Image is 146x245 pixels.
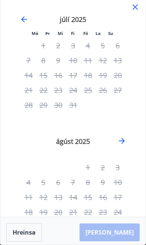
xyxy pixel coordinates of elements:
td: Not available. þriðjudagur, 29. júlí 2025 [36,98,51,113]
small: Fö [83,30,88,36]
td: Not available. fimmtudagur, 31. júlí 2025 [66,98,81,113]
td: Not available. miðvikudagur, 13. ágúst 2025 [51,190,66,205]
td: Not available. þriðjudagur, 5. ágúst 2025 [36,175,51,190]
strong: ágúst 2025 [56,137,90,146]
td: Not available. mánudagur, 14. júlí 2025 [21,68,36,83]
small: Mi [58,30,63,36]
td: Not available. miðvikudagur, 20. ágúst 2025 [51,205,66,220]
td: Not available. laugardagur, 19. júlí 2025 [95,68,110,83]
td: Not available. sunnudagur, 17. ágúst 2025 [110,190,125,205]
small: Fi [71,30,75,36]
td: Not available. miðvikudagur, 30. júlí 2025 [51,98,66,113]
td: Not available. fimmtudagur, 21. ágúst 2025 [66,205,81,220]
td: Not available. miðvikudagur, 6. ágúst 2025 [51,175,66,190]
td: Not available. laugardagur, 12. júlí 2025 [95,53,110,68]
td: Not available. laugardagur, 26. júlí 2025 [95,83,110,98]
td: Not available. þriðjudagur, 22. júlí 2025 [36,83,51,98]
small: Su [108,30,113,36]
td: Not available. þriðjudagur, 12. ágúst 2025 [36,190,51,205]
td: Not available. fimmtudagur, 14. ágúst 2025 [66,190,81,205]
td: Not available. sunnudagur, 20. júlí 2025 [110,68,125,83]
td: Not available. miðvikudagur, 2. júlí 2025 [51,38,66,53]
small: La [95,30,101,36]
td: Not available. mánudagur, 7. júlí 2025 [21,53,36,68]
td: Not available. miðvikudagur, 9. júlí 2025 [51,53,66,68]
td: Not available. sunnudagur, 10. ágúst 2025 [110,175,125,190]
small: Má [32,30,38,36]
td: Not available. sunnudagur, 6. júlí 2025 [110,38,125,53]
td: Not available. fimmtudagur, 10. júlí 2025 [66,53,81,68]
td: Not available. föstudagur, 4. júlí 2025 [81,38,95,53]
td: Not available. laugardagur, 2. ágúst 2025 [95,160,110,175]
td: Not available. sunnudagur, 13. júlí 2025 [110,53,125,68]
td: Not available. föstudagur, 11. júlí 2025 [81,53,95,68]
td: Not available. mánudagur, 4. ágúst 2025 [21,175,36,190]
td: Not available. fimmtudagur, 17. júlí 2025 [66,68,81,83]
td: Not available. föstudagur, 18. júlí 2025 [81,68,95,83]
div: Move forward to switch to the next month. [117,136,126,145]
td: Not available. laugardagur, 5. júlí 2025 [95,38,110,53]
td: Not available. fimmtudagur, 3. júlí 2025 [66,38,81,53]
td: Not available. þriðjudagur, 8. júlí 2025 [36,53,51,68]
button: Hreinsa [6,223,42,242]
strong: júlí 2025 [60,15,86,24]
td: Not available. föstudagur, 22. ágúst 2025 [81,205,95,220]
td: Not available. fimmtudagur, 24. júlí 2025 [66,83,81,98]
td: Not available. mánudagur, 11. ágúst 2025 [21,190,36,205]
td: Not available. fimmtudagur, 7. ágúst 2025 [66,175,81,190]
td: Not available. mánudagur, 18. ágúst 2025 [21,205,36,220]
td: Not available. mánudagur, 21. júlí 2025 [21,83,36,98]
td: Not available. sunnudagur, 24. ágúst 2025 [110,205,125,220]
td: Not available. laugardagur, 23. ágúst 2025 [95,205,110,220]
td: Not available. miðvikudagur, 23. júlí 2025 [51,83,66,98]
td: Not available. sunnudagur, 27. júlí 2025 [110,83,125,98]
td: Not available. föstudagur, 1. ágúst 2025 [81,160,95,175]
td: Not available. mánudagur, 28. júlí 2025 [21,98,36,113]
td: Not available. þriðjudagur, 19. ágúst 2025 [36,205,51,220]
td: Not available. föstudagur, 25. júlí 2025 [81,83,95,98]
td: Not available. miðvikudagur, 16. júlí 2025 [51,68,66,83]
td: Not available. föstudagur, 15. ágúst 2025 [81,190,95,205]
td: Not available. þriðjudagur, 1. júlí 2025 [36,38,51,53]
td: Not available. laugardagur, 9. ágúst 2025 [95,175,110,190]
small: Þr [45,30,50,36]
div: Move backward to switch to the previous month. [20,15,29,24]
td: Not available. þriðjudagur, 15. júlí 2025 [36,68,51,83]
td: Not available. laugardagur, 16. ágúst 2025 [95,190,110,205]
td: Not available. sunnudagur, 3. ágúst 2025 [110,160,125,175]
td: Not available. föstudagur, 8. ágúst 2025 [81,175,95,190]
